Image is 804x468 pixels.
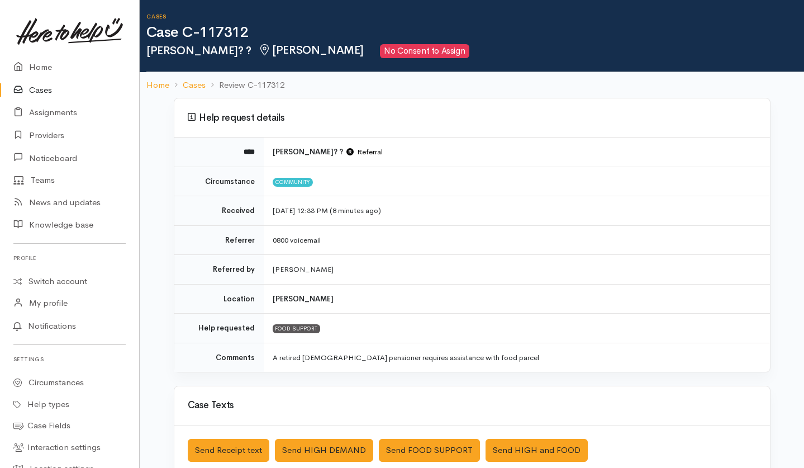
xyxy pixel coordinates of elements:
a: Home [146,79,169,92]
h6: Profile [13,250,126,266]
span: Referral [346,147,383,157]
td: Referred by [174,255,264,285]
div: FOOD SUPPORT [273,324,321,333]
h6: Settings [13,352,126,367]
span: No Consent to Assign [380,44,469,58]
button: Send Receipt text [188,439,269,462]
td: Circumstance [174,167,264,196]
button: Send FOOD SUPPORT [379,439,480,462]
h2: [PERSON_NAME]? ? [146,44,804,58]
td: Received [174,196,264,226]
h3: Case Texts [188,400,757,411]
td: Referrer [174,225,264,255]
h3: Help request details [188,112,757,124]
td: Help requested [174,314,264,343]
li: Review C-117312 [206,79,284,92]
td: [PERSON_NAME] [264,255,770,285]
b: [PERSON_NAME]? ? [273,147,343,157]
nav: breadcrumb [140,72,804,98]
b: [PERSON_NAME] [273,294,334,304]
button: Send HIGH and FOOD [486,439,588,462]
td: Comments [174,343,264,372]
h6: Cases [146,13,804,20]
button: Send HIGH DEMAND [275,439,373,462]
h1: Case C-117312 [146,25,804,41]
td: A retired [DEMOGRAPHIC_DATA] pensioner requires assistance with food parcel [264,343,770,372]
td: Location [174,284,264,314]
td: 0800 voicemail [264,225,770,255]
span: Community [273,178,313,187]
span: [PERSON_NAME] [258,43,364,57]
a: Cases [183,79,206,92]
td: [DATE] 12:33 PM (8 minutes ago) [264,196,770,226]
